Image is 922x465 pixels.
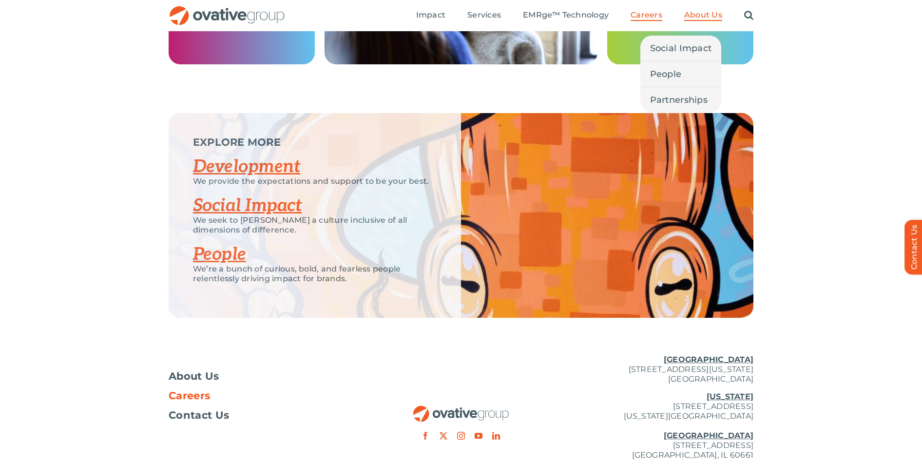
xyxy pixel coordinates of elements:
a: About Us [169,371,364,381]
a: instagram [457,432,465,440]
span: People [650,67,682,81]
a: linkedin [492,432,500,440]
p: [STREET_ADDRESS][US_STATE] [GEOGRAPHIC_DATA] [558,355,753,384]
p: We seek to [PERSON_NAME] a culture inclusive of all dimensions of difference. [193,215,437,235]
span: Contact Us [169,410,229,420]
a: OG_Full_horizontal_RGB [169,5,286,14]
p: We’re a bunch of curious, bold, and fearless people relentlessly driving impact for brands. [193,264,437,284]
a: Impact [416,10,445,21]
a: Search [744,10,753,21]
span: Services [467,10,501,20]
a: EMRge™ Technology [523,10,609,21]
u: [GEOGRAPHIC_DATA] [664,431,753,440]
p: [STREET_ADDRESS] [US_STATE][GEOGRAPHIC_DATA] [STREET_ADDRESS] [GEOGRAPHIC_DATA], IL 60661 [558,392,753,460]
a: About Us [684,10,722,21]
p: We provide the expectations and support to be your best. [193,176,437,186]
a: People [640,61,722,87]
a: Social Impact [640,36,722,61]
span: Impact [416,10,445,20]
a: facebook [422,432,429,440]
u: [US_STATE] [707,392,753,401]
a: OG_Full_horizontal_RGB [412,405,510,414]
span: About Us [684,10,722,20]
span: Careers [169,391,210,401]
a: twitter [440,432,447,440]
a: youtube [475,432,482,440]
a: Social Impact [193,195,302,216]
p: EXPLORE MORE [193,137,437,147]
a: Contact Us [169,410,364,420]
a: Careers [169,391,364,401]
a: People [193,244,246,265]
u: [GEOGRAPHIC_DATA] [664,355,753,364]
span: Social Impact [650,41,712,55]
a: Partnerships [640,87,722,113]
span: About Us [169,371,219,381]
span: EMRge™ Technology [523,10,609,20]
nav: Footer Menu [169,371,364,420]
span: Careers [631,10,662,20]
span: Partnerships [650,93,708,107]
a: Services [467,10,501,21]
a: Development [193,156,300,177]
a: Careers [631,10,662,21]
